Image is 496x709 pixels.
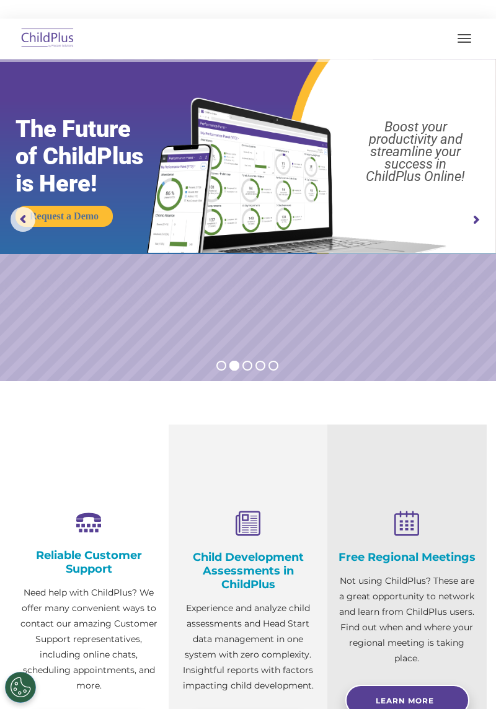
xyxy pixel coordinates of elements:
rs-layer: Boost your productivity and streamline your success in ChildPlus Online! [342,121,489,183]
h4: Free Regional Meetings [337,550,477,564]
h4: Reliable Customer Support [19,548,159,576]
span: Learn More [376,696,434,705]
p: Not using ChildPlus? These are a great opportunity to network and learn from ChildPlus users. Fin... [337,573,477,666]
rs-layer: The Future of ChildPlus is Here! [15,115,174,197]
p: Need help with ChildPlus? We offer many convenient ways to contact our amazing Customer Support r... [19,585,159,694]
button: Cookies Settings [5,672,36,703]
p: Experience and analyze child assessments and Head Start data management in one system with zero c... [178,601,319,694]
img: ChildPlus by Procare Solutions [19,24,77,53]
h4: Child Development Assessments in ChildPlus [178,550,319,591]
a: Request a Demo [15,206,113,227]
